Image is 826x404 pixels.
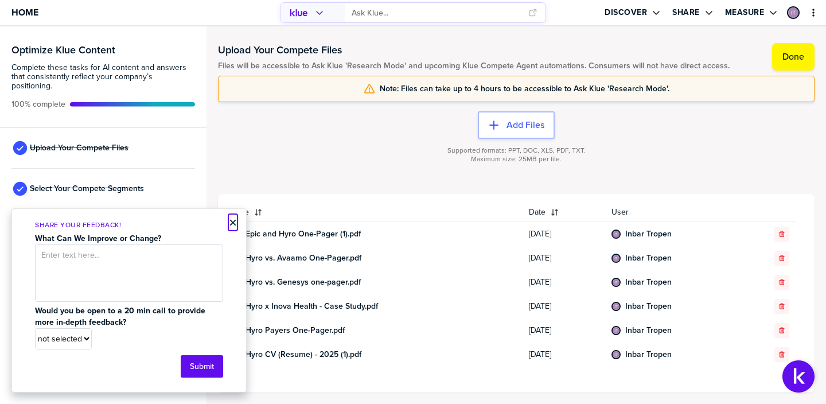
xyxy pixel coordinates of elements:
[35,232,161,244] strong: What Can We Improve or Change?
[246,350,361,359] a: Hyro CV (Resume) - 2025 (1).pdf
[782,51,804,63] label: Done
[506,119,544,131] label: Add Files
[787,6,800,19] div: Inbar Tropen
[246,254,361,263] a: Hyro vs. Avaamo One-Pager.pdf
[447,146,586,155] span: Supported formats: PPT, DOC, XLS, PDF, TXT.
[35,305,208,328] strong: Would you be open to a 20 min call to provide more in-depth feedback?
[529,254,598,263] span: [DATE]
[625,230,672,239] a: Inbar Tropen
[625,254,672,263] a: Inbar Tropen
[725,7,765,18] label: Measure
[613,255,619,262] img: b39a2190198b6517de1ec4d8db9dc530-sml.png
[786,5,801,20] a: Edit Profile
[246,278,361,287] a: Hyro vs. Genesys one-pager.pdf
[611,326,621,335] div: Inbar Tropen
[782,360,815,393] button: Open Support Center
[613,279,619,286] img: b39a2190198b6517de1ec4d8db9dc530-sml.png
[529,208,546,217] span: Date
[613,327,619,334] img: b39a2190198b6517de1ec4d8db9dc530-sml.png
[352,3,521,22] input: Ask Klue...
[625,278,672,287] a: Inbar Tropen
[611,208,736,217] span: User
[788,7,798,18] img: b39a2190198b6517de1ec4d8db9dc530-sml.png
[471,155,562,164] span: Maximum size: 25MB per file.
[246,230,361,239] a: Epic and Hyro One-Pager (1).pdf
[380,84,669,94] span: Note: Files can take up to 4 hours to be accessible to Ask Klue 'Research Mode'.
[529,350,598,359] span: [DATE]
[529,326,598,335] span: [DATE]
[613,351,619,358] img: b39a2190198b6517de1ec4d8db9dc530-sml.png
[218,61,730,71] span: Files will be accessible to Ask Klue 'Research Mode' and upcoming Klue Compete Agent automations....
[611,302,621,311] div: Inbar Tropen
[529,230,598,239] span: [DATE]
[229,216,237,230] button: Close
[529,302,598,311] span: [DATE]
[181,355,223,378] button: Submit
[605,7,647,18] label: Discover
[625,302,672,311] a: Inbar Tropen
[35,220,223,230] p: Share Your Feedback!
[672,7,700,18] label: Share
[611,278,621,287] div: Inbar Tropen
[529,278,598,287] span: [DATE]
[30,184,144,193] span: Select Your Compete Segments
[11,45,195,55] h3: Optimize Klue Content
[11,63,195,91] span: Complete these tasks for AI content and answers that consistently reflect your company’s position...
[246,302,378,311] a: Hyro x Inova Health - Case Study.pdf
[625,326,672,335] a: Inbar Tropen
[611,350,621,359] div: Inbar Tropen
[246,326,345,335] a: Hyro Payers One-Pager.pdf
[613,231,619,238] img: b39a2190198b6517de1ec4d8db9dc530-sml.png
[611,230,621,239] div: Inbar Tropen
[30,143,128,153] span: Upload Your Compete Files
[11,100,65,109] span: Active
[218,43,730,57] h1: Upload Your Compete Files
[234,208,249,217] span: Title
[613,303,619,310] img: b39a2190198b6517de1ec4d8db9dc530-sml.png
[625,350,672,359] a: Inbar Tropen
[611,254,621,263] div: Inbar Tropen
[11,7,38,17] span: Home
